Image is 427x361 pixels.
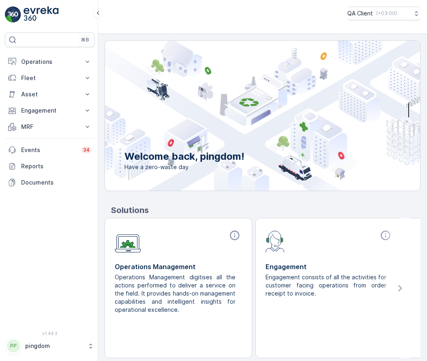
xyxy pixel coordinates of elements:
[124,163,244,171] span: Have a zero-waste day
[5,158,95,174] a: Reports
[115,262,242,272] p: Operations Management
[115,273,235,314] p: Operations Management digitises all the actions performed to deliver a service on the field. It p...
[81,37,89,43] p: ⌘B
[347,9,373,17] p: QA Client
[5,102,95,119] button: Engagement
[21,58,78,66] p: Operations
[21,74,78,82] p: Fleet
[5,331,95,336] span: v 1.49.3
[111,204,420,216] p: Solutions
[5,142,95,158] a: Events34
[21,123,78,131] p: MRF
[5,337,95,354] button: PPpingdom
[21,146,76,154] p: Events
[5,70,95,86] button: Fleet
[24,7,59,23] img: logo_light-DOdMpM7g.png
[68,41,420,191] img: city illustration
[5,174,95,191] a: Documents
[347,7,420,20] button: QA Client(+03:00)
[7,339,20,352] div: PP
[5,86,95,102] button: Asset
[266,273,386,298] p: Engagement consists of all the activities for customer facing operations from order receipt to in...
[5,119,95,135] button: MRF
[5,54,95,70] button: Operations
[25,342,83,350] p: pingdom
[266,230,285,252] img: module-icon
[21,178,91,187] p: Documents
[83,147,90,153] p: 34
[266,262,393,272] p: Engagement
[376,10,397,17] p: ( +03:00 )
[21,162,91,170] p: Reports
[124,150,244,163] p: Welcome back, pingdom!
[21,107,78,115] p: Engagement
[21,90,78,98] p: Asset
[5,7,21,23] img: logo
[115,230,141,253] img: module-icon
